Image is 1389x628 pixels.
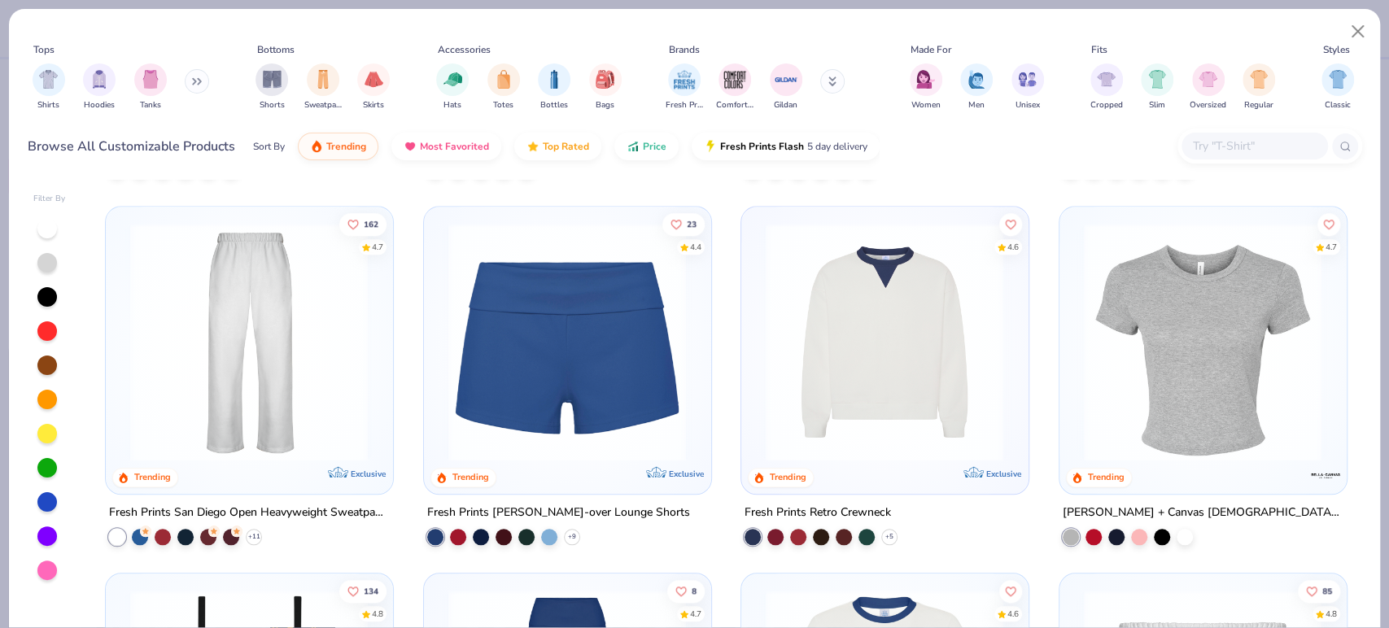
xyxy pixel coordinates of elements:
span: Fresh Prints [666,99,703,111]
button: filter button [770,63,802,111]
span: Hoodies [84,99,115,111]
button: Most Favorited [391,133,501,160]
img: df5250ff-6f61-4206-a12c-24931b20f13c [122,222,376,460]
span: Price [643,140,666,153]
div: filter for Men [960,63,993,111]
span: 8 [692,587,697,595]
span: Regular [1244,99,1273,111]
span: Sweatpants [304,99,342,111]
div: Tops [33,42,55,57]
div: filter for Sweatpants [304,63,342,111]
span: Skirts [363,99,384,111]
button: filter button [134,63,167,111]
button: filter button [1141,63,1173,111]
span: Slim [1149,99,1165,111]
div: Fresh Prints Retro Crewneck [745,502,891,522]
span: Gildan [774,99,797,111]
div: 4.7 [690,608,701,620]
div: filter for Shirts [33,63,65,111]
div: filter for Comfort Colors [716,63,753,111]
span: + 5 [885,531,893,541]
div: Accessories [438,42,491,57]
span: Men [968,99,985,111]
img: 3abb6cdb-110e-4e18-92a0-dbcd4e53f056 [758,222,1011,460]
div: filter for Women [910,63,942,111]
div: 4.7 [1326,241,1337,253]
button: filter button [666,63,703,111]
img: Bella + Canvas logo [1308,458,1341,491]
div: 4.4 [690,241,701,253]
span: 23 [687,220,697,228]
span: Bags [596,99,614,111]
div: filter for Unisex [1011,63,1044,111]
img: Hats Image [443,70,462,89]
span: Most Favorited [420,140,489,153]
span: 134 [364,587,378,595]
button: filter button [960,63,993,111]
span: Hats [443,99,461,111]
button: Fresh Prints Flash5 day delivery [692,133,880,160]
span: Exclusive [351,468,386,478]
img: Sweatpants Image [314,70,332,89]
img: d60be0fe-5443-43a1-ac7f-73f8b6aa2e6e [440,222,694,460]
button: Like [1317,212,1340,235]
span: Shirts [37,99,59,111]
button: filter button [1011,63,1044,111]
img: flash.gif [704,140,717,153]
div: Fits [1091,42,1107,57]
div: Styles [1323,42,1350,57]
img: Totes Image [495,70,513,89]
img: trending.gif [310,140,323,153]
span: Unisex [1016,99,1040,111]
div: Browse All Customizable Products [28,137,235,156]
div: filter for Hoodies [83,63,116,111]
button: Price [614,133,679,160]
span: 85 [1322,587,1332,595]
span: Oversized [1190,99,1226,111]
button: filter button [716,63,753,111]
img: Men Image [967,70,985,89]
img: Hoodies Image [90,70,108,89]
img: Classic Image [1329,70,1348,89]
div: filter for Gildan [770,63,802,111]
img: Women Image [916,70,935,89]
span: + 9 [568,531,576,541]
button: filter button [83,63,116,111]
button: Like [667,579,705,602]
div: 4.6 [1007,608,1019,620]
div: filter for Skirts [357,63,390,111]
button: filter button [910,63,942,111]
img: TopRated.gif [526,140,539,153]
button: Trending [298,133,378,160]
img: Regular Image [1250,70,1269,89]
div: filter for Shorts [256,63,288,111]
div: filter for Totes [487,63,520,111]
button: filter button [589,63,622,111]
span: Exclusive [986,468,1021,478]
span: Bottles [540,99,568,111]
div: Bottoms [257,42,295,57]
div: filter for Classic [1321,63,1354,111]
div: 4.8 [372,608,383,620]
input: Try "T-Shirt" [1191,137,1317,155]
span: Fresh Prints Flash [720,140,804,153]
div: filter for Bottles [538,63,570,111]
img: Comfort Colors Image [723,68,747,92]
img: Skirts Image [365,70,383,89]
div: 4.6 [1007,241,1019,253]
span: 162 [364,220,378,228]
button: filter button [357,63,390,111]
div: filter for Regular [1243,63,1275,111]
button: filter button [1243,63,1275,111]
img: Slim Image [1148,70,1166,89]
img: Bags Image [596,70,614,89]
span: Trending [326,140,366,153]
div: Fresh Prints [PERSON_NAME]-over Lounge Shorts [427,502,690,522]
button: filter button [1090,63,1123,111]
img: Unisex Image [1018,70,1037,89]
button: filter button [33,63,65,111]
div: [PERSON_NAME] + Canvas [DEMOGRAPHIC_DATA]' Micro Ribbed Baby Tee [1063,502,1343,522]
button: Close [1343,16,1374,47]
button: filter button [487,63,520,111]
div: Brands [669,42,700,57]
